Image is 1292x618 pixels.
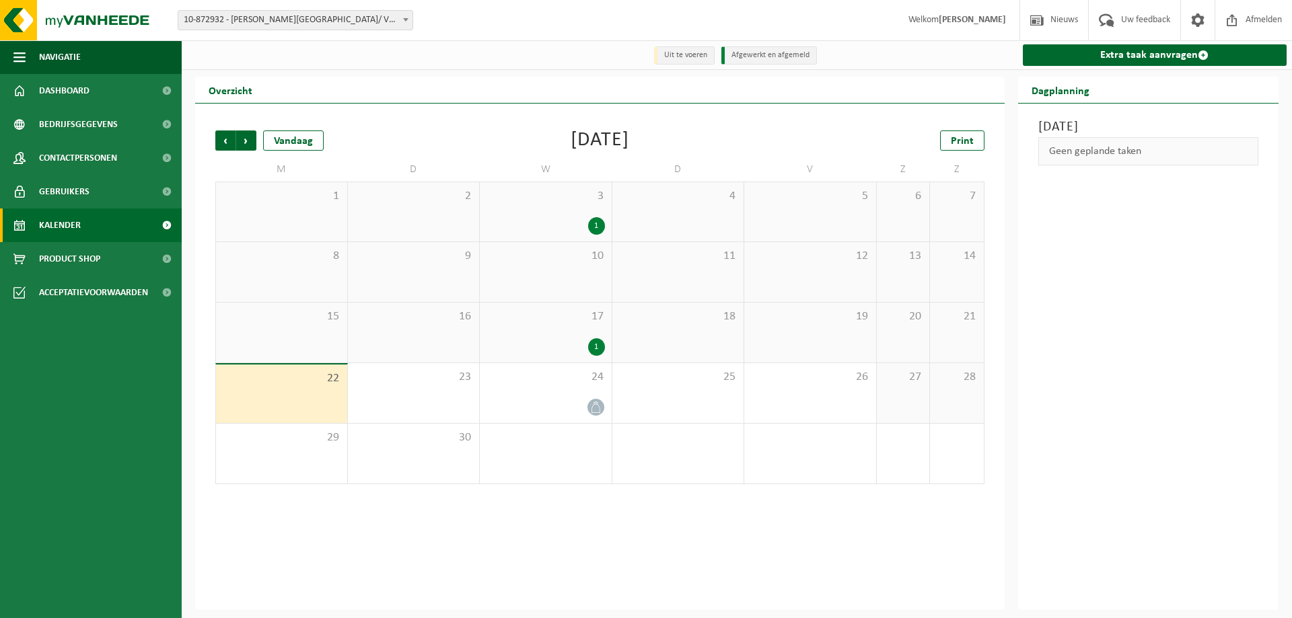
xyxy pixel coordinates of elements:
span: Product Shop [39,242,100,276]
td: V [744,157,877,182]
td: M [215,157,348,182]
span: 2 [355,189,473,204]
span: 16 [355,309,473,324]
div: Vandaag [263,130,324,151]
span: 12 [751,249,869,264]
span: Gebruikers [39,175,89,208]
span: 14 [937,249,976,264]
span: 28 [937,370,976,385]
div: Geen geplande taken [1038,137,1259,165]
span: 23 [355,370,473,385]
span: Bedrijfsgegevens [39,108,118,141]
div: 1 [588,338,605,356]
span: 17 [487,309,605,324]
span: 15 [223,309,340,324]
span: Vorige [215,130,236,151]
h3: [DATE] [1038,117,1259,137]
span: 26 [751,370,869,385]
span: 9 [355,249,473,264]
span: 11 [619,249,738,264]
span: 19 [751,309,869,324]
div: [DATE] [571,130,629,151]
span: 10-872932 - OSCAR ROMERO COLLEGE/ VBS BAASRODE - BAASRODE [178,10,413,30]
strong: [PERSON_NAME] [939,15,1006,25]
span: 21 [937,309,976,324]
span: Acceptatievoorwaarden [39,276,148,309]
div: 1 [588,217,605,235]
h2: Dagplanning [1018,77,1103,103]
span: 27 [884,370,923,385]
td: D [612,157,745,182]
span: Contactpersonen [39,141,117,175]
span: 13 [884,249,923,264]
a: Extra taak aanvragen [1023,44,1287,66]
td: W [480,157,612,182]
span: Volgende [236,130,256,151]
span: 6 [884,189,923,204]
span: 10-872932 - OSCAR ROMERO COLLEGE/ VBS BAASRODE - BAASRODE [178,11,412,30]
span: 4 [619,189,738,204]
span: 30 [355,430,473,445]
span: 8 [223,249,340,264]
span: 29 [223,430,340,445]
td: D [348,157,480,182]
span: 22 [223,371,340,386]
span: Navigatie [39,40,81,74]
span: 24 [487,370,605,385]
span: 10 [487,249,605,264]
span: Print [951,136,974,147]
li: Uit te voeren [654,46,715,65]
li: Afgewerkt en afgemeld [721,46,817,65]
td: Z [930,157,984,182]
span: 1 [223,189,340,204]
span: Kalender [39,208,81,242]
span: 3 [487,189,605,204]
a: Print [940,130,984,151]
span: 20 [884,309,923,324]
span: 5 [751,189,869,204]
span: 18 [619,309,738,324]
h2: Overzicht [195,77,266,103]
span: 7 [937,189,976,204]
span: Dashboard [39,74,89,108]
td: Z [877,157,931,182]
span: 25 [619,370,738,385]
